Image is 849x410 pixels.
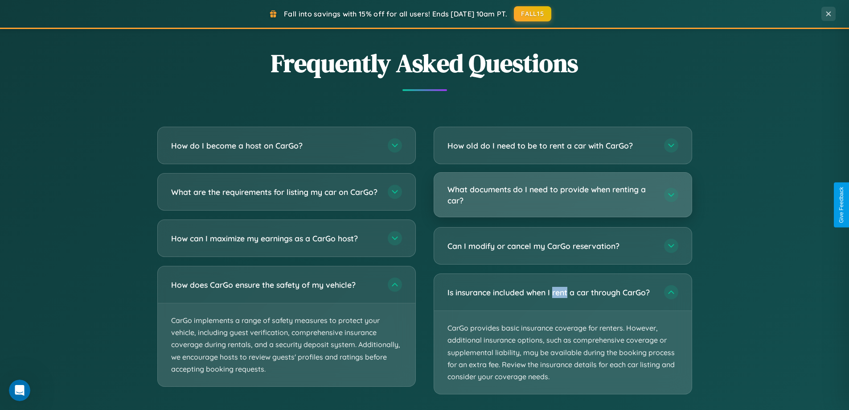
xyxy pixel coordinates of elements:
h3: How old do I need to be to rent a car with CarGo? [447,140,655,151]
h3: What documents do I need to provide when renting a car? [447,184,655,206]
iframe: Intercom live chat [9,380,30,401]
h2: Frequently Asked Questions [157,46,692,80]
h3: What are the requirements for listing my car on CarGo? [171,186,379,198]
h3: How does CarGo ensure the safety of my vehicle? [171,279,379,290]
span: Fall into savings with 15% off for all users! Ends [DATE] 10am PT. [284,9,507,18]
h3: How can I maximize my earnings as a CarGo host? [171,233,379,244]
h3: Is insurance included when I rent a car through CarGo? [447,287,655,298]
button: FALL15 [514,6,551,21]
h3: Can I modify or cancel my CarGo reservation? [447,240,655,252]
div: Give Feedback [838,187,845,223]
p: CarGo provides basic insurance coverage for renters. However, additional insurance options, such ... [434,311,692,394]
h3: How do I become a host on CarGo? [171,140,379,151]
p: CarGo implements a range of safety measures to protect your vehicle, including guest verification... [158,303,415,386]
